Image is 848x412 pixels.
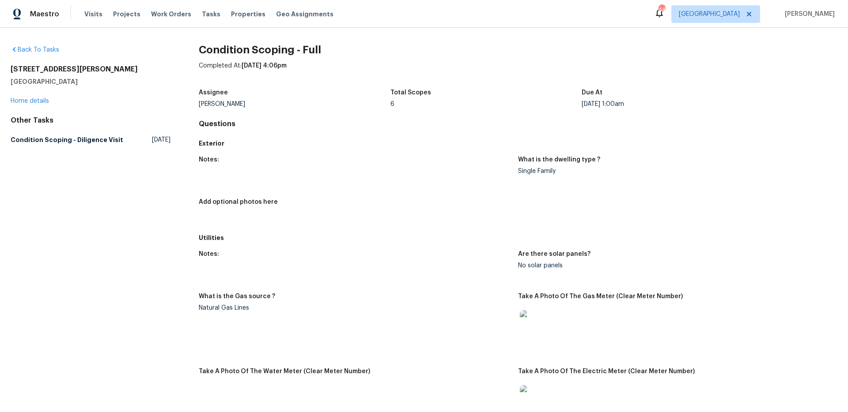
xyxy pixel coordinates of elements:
[11,77,170,86] h5: [GEOGRAPHIC_DATA]
[11,116,170,125] div: Other Tasks
[242,63,287,69] span: [DATE] 4:06pm
[199,199,278,205] h5: Add optional photos here
[199,157,219,163] h5: Notes:
[582,101,773,107] div: [DATE] 1:00am
[152,135,170,144] span: [DATE]
[199,90,228,96] h5: Assignee
[199,61,837,84] div: Completed At:
[518,293,683,300] h5: Take A Photo Of The Gas Meter (Clear Meter Number)
[199,233,837,242] h5: Utilities
[199,251,219,257] h5: Notes:
[659,5,665,14] div: 44
[11,132,170,148] a: Condition Scoping - Diligence Visit[DATE]
[518,168,830,174] div: Single Family
[11,135,123,144] h5: Condition Scoping - Diligence Visit
[199,120,837,128] h4: Questions
[518,368,695,375] h5: Take A Photo Of The Electric Meter (Clear Meter Number)
[582,90,602,96] h5: Due At
[199,45,837,54] h2: Condition Scoping - Full
[390,101,582,107] div: 6
[11,47,59,53] a: Back To Tasks
[199,139,837,148] h5: Exterior
[518,157,600,163] h5: What is the dwelling type ?
[231,10,265,19] span: Properties
[199,101,390,107] div: [PERSON_NAME]
[30,10,59,19] span: Maestro
[390,90,431,96] h5: Total Scopes
[781,10,835,19] span: [PERSON_NAME]
[84,10,102,19] span: Visits
[113,10,140,19] span: Projects
[199,293,275,300] h5: What is the Gas source ?
[11,65,170,74] h2: [STREET_ADDRESS][PERSON_NAME]
[679,10,740,19] span: [GEOGRAPHIC_DATA]
[199,368,370,375] h5: Take A Photo Of The Water Meter (Clear Meter Number)
[151,10,191,19] span: Work Orders
[199,305,511,311] div: Natural Gas Lines
[518,251,591,257] h5: Are there solar panels?
[518,262,830,269] div: No solar panels
[276,10,333,19] span: Geo Assignments
[11,98,49,104] a: Home details
[202,11,220,17] span: Tasks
